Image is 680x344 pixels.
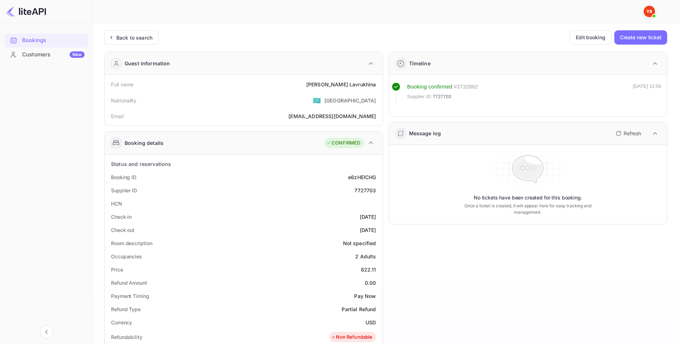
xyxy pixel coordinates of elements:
img: LiteAPI logo [6,6,46,17]
div: 7727703 [354,187,376,194]
div: Currency [111,319,132,326]
button: Create new ticket [614,30,667,45]
button: Edit booking [570,30,611,45]
p: Refresh [624,130,641,137]
div: Guest information [125,60,170,67]
div: Price [111,266,123,273]
div: Check out [111,226,135,234]
span: 7727703 [433,93,451,100]
div: Status and reservations [111,160,171,168]
div: 822.11 [361,266,376,273]
div: HCN [111,200,122,207]
div: Booking ID [111,173,136,181]
div: Partial Refund [342,305,376,313]
div: Refund Type [111,305,141,313]
div: Pay Now [354,292,376,300]
div: Booking confirmed [407,83,453,91]
div: Non Refundable [331,334,372,341]
div: [DATE] [360,213,376,221]
div: Payment Timing [111,292,149,300]
div: Back to search [116,34,152,41]
div: USD [366,319,376,326]
div: Email [111,112,124,120]
img: Yandex Support [644,6,655,17]
div: CustomersNew [4,48,88,62]
a: Bookings [4,34,88,47]
div: Check-in [111,213,132,221]
div: [GEOGRAPHIC_DATA] [324,97,376,104]
div: [EMAIL_ADDRESS][DOMAIN_NAME] [288,112,376,120]
div: [DATE] [360,226,376,234]
div: CONFIRMED [326,140,360,147]
div: Bookings [22,36,85,45]
div: Supplier ID [111,187,137,194]
div: Refund Amount [111,279,147,287]
div: New [70,51,85,58]
div: Full name [111,81,134,88]
div: Message log [409,130,441,137]
div: Room description [111,239,152,247]
div: Timeline [409,60,430,67]
div: [DATE] 12:58 [633,83,661,103]
div: Not specified [343,239,376,247]
span: Supplier ID: [407,93,432,100]
div: Nationality [111,97,137,104]
div: Refundability [111,333,142,341]
div: 0.00 [365,279,376,287]
div: 2 Adults [355,253,376,260]
p: Once a ticket is created, it will appear here for easy tracking and management. [453,203,603,216]
p: No tickets have been created for this booking. [474,194,582,201]
button: Refresh [611,128,644,139]
div: Occupancies [111,253,142,260]
button: Collapse navigation [40,325,53,338]
div: Booking details [125,139,163,147]
div: [PERSON_NAME] Lavrukhina [306,81,376,88]
div: e6zHEICHG [348,173,376,181]
div: Customers [22,51,85,59]
span: United States [313,94,321,107]
div: # 3732862 [454,83,478,91]
a: CustomersNew [4,48,88,61]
